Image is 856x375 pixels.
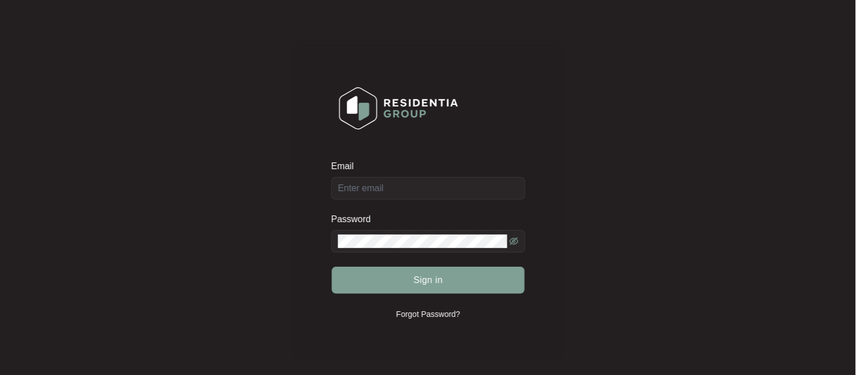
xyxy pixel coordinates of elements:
[414,273,443,287] span: Sign in
[331,177,525,200] input: Email
[332,267,525,294] button: Sign in
[332,80,466,137] img: Login Logo
[396,308,460,320] p: Forgot Password?
[331,161,362,172] label: Email
[510,237,519,246] span: eye-invisible
[331,214,379,225] label: Password
[338,235,507,248] input: Password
